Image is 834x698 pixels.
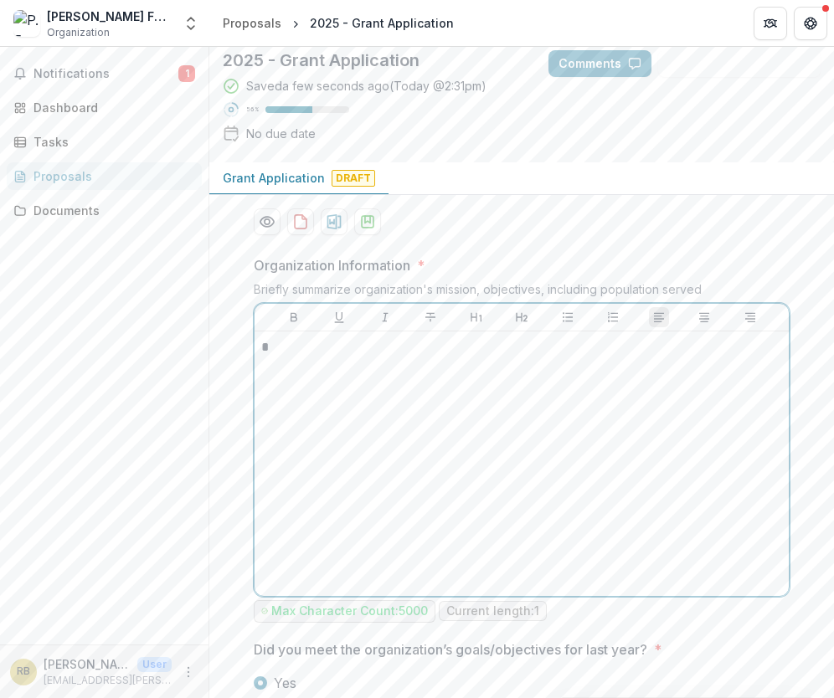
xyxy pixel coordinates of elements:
p: [EMAIL_ADDRESS][PERSON_NAME][DOMAIN_NAME] [44,673,172,688]
span: Draft [332,170,375,187]
button: Bullet List [558,307,578,327]
button: Answer Suggestions [658,50,821,77]
a: Tasks [7,128,202,156]
p: [PERSON_NAME] [44,655,131,673]
div: No due date [246,125,316,142]
a: Proposals [216,11,288,35]
button: Heading 1 [466,307,486,327]
button: Align Left [649,307,669,327]
button: Strike [420,307,440,327]
button: Preview 897b4a4a-fdbb-4f54-bfc1-c6360d1210cf-0.pdf [254,208,281,235]
p: Organization Information [254,255,410,275]
button: Open entity switcher [179,7,203,40]
p: Max Character Count: 5000 [271,604,428,618]
div: Proposals [33,167,188,185]
button: Bold [284,307,304,327]
span: Yes [274,673,296,693]
button: Heading 2 [512,307,532,327]
div: Roxxi Bartlett [17,666,30,677]
button: download-proposal [321,208,347,235]
button: download-proposal [287,208,314,235]
button: Align Center [694,307,714,327]
p: Grant Application [223,169,325,187]
button: Partners [754,7,787,40]
button: Italicize [375,307,395,327]
div: [PERSON_NAME] Foundation [47,8,172,25]
img: P.F. Bresee Foundation [13,10,40,37]
button: More [178,662,198,682]
button: Ordered List [603,307,623,327]
p: Current length: 1 [446,604,539,618]
p: User [137,657,172,672]
button: Notifications1 [7,60,202,87]
div: Dashboard [33,99,188,116]
button: Align Right [740,307,760,327]
div: 2025 - Grant Application [310,14,454,32]
a: Proposals [7,162,202,190]
span: 1 [178,65,195,82]
button: Underline [329,307,349,327]
p: Did you meet the organization’s goals/objectives for last year? [254,639,647,660]
div: Briefly summarize organization's mission, objectives, including population served [254,282,790,303]
button: download-proposal [354,208,381,235]
a: Documents [7,197,202,224]
a: Dashboard [7,94,202,121]
h2: 2025 - Grant Application [223,50,522,70]
div: Saved a few seconds ago ( Today @ 2:31pm ) [246,77,486,95]
span: Organization [47,25,110,40]
span: Notifications [33,67,178,81]
nav: breadcrumb [216,11,461,35]
div: Tasks [33,133,188,151]
button: Comments [548,50,651,77]
button: Get Help [794,7,827,40]
div: Documents [33,202,188,219]
div: Proposals [223,14,281,32]
p: 56 % [246,104,259,115]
